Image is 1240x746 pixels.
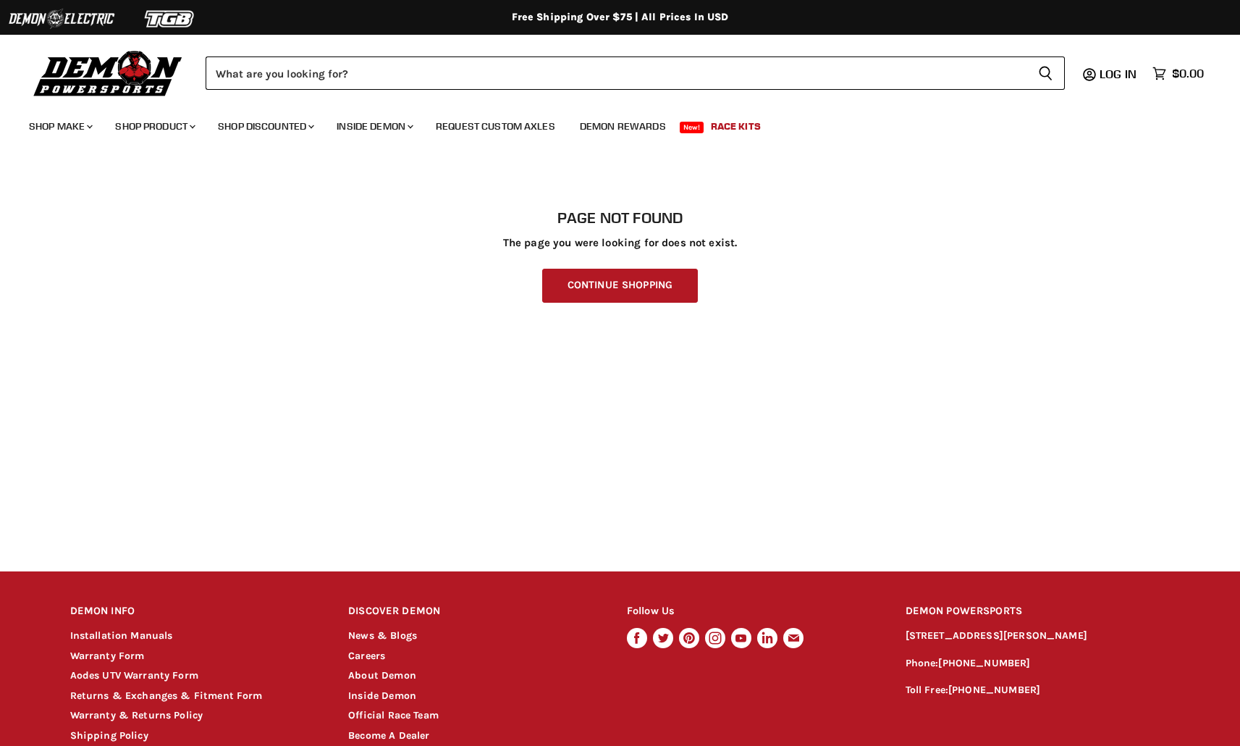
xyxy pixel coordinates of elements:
[542,269,698,303] a: Continue Shopping
[70,709,203,721] a: Warranty & Returns Policy
[70,209,1171,227] h1: Page not found
[70,629,173,642] a: Installation Manuals
[1172,67,1204,80] span: $0.00
[348,669,416,682] a: About Demon
[206,56,1026,90] input: Search
[70,669,198,682] a: Aodes UTV Warranty Form
[348,629,417,642] a: News & Blogs
[70,650,145,662] a: Warranty Form
[206,56,1065,90] form: Product
[425,112,566,141] a: Request Custom Axles
[348,595,599,629] h2: DISCOVER DEMON
[700,112,772,141] a: Race Kits
[70,690,263,702] a: Returns & Exchanges & Fitment Form
[29,47,187,99] img: Demon Powersports
[906,628,1171,645] p: [STREET_ADDRESS][PERSON_NAME]
[1026,56,1065,90] button: Search
[348,729,429,742] a: Become A Dealer
[906,682,1171,699] p: Toll Free:
[326,112,422,141] a: Inside Demon
[938,657,1030,669] a: [PHONE_NUMBER]
[70,595,321,629] h2: DEMON INFO
[1145,63,1211,84] a: $0.00
[70,729,148,742] a: Shipping Policy
[207,112,323,141] a: Shop Discounted
[948,684,1040,696] a: [PHONE_NUMBER]
[7,5,116,33] img: Demon Electric Logo 2
[18,106,1200,141] ul: Main menu
[906,595,1171,629] h2: DEMON POWERSPORTS
[627,595,878,629] h2: Follow Us
[18,112,101,141] a: Shop Make
[41,11,1199,24] div: Free Shipping Over $75 | All Prices In USD
[348,690,416,702] a: Inside Demon
[906,655,1171,672] p: Phone:
[348,709,439,721] a: Official Race Team
[680,122,704,133] span: New!
[104,112,204,141] a: Shop Product
[569,112,677,141] a: Demon Rewards
[70,237,1171,249] p: The page you were looking for does not exist.
[116,5,224,33] img: TGB Logo 2
[348,650,385,662] a: Careers
[1100,67,1136,81] span: Log in
[1093,67,1145,80] a: Log in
